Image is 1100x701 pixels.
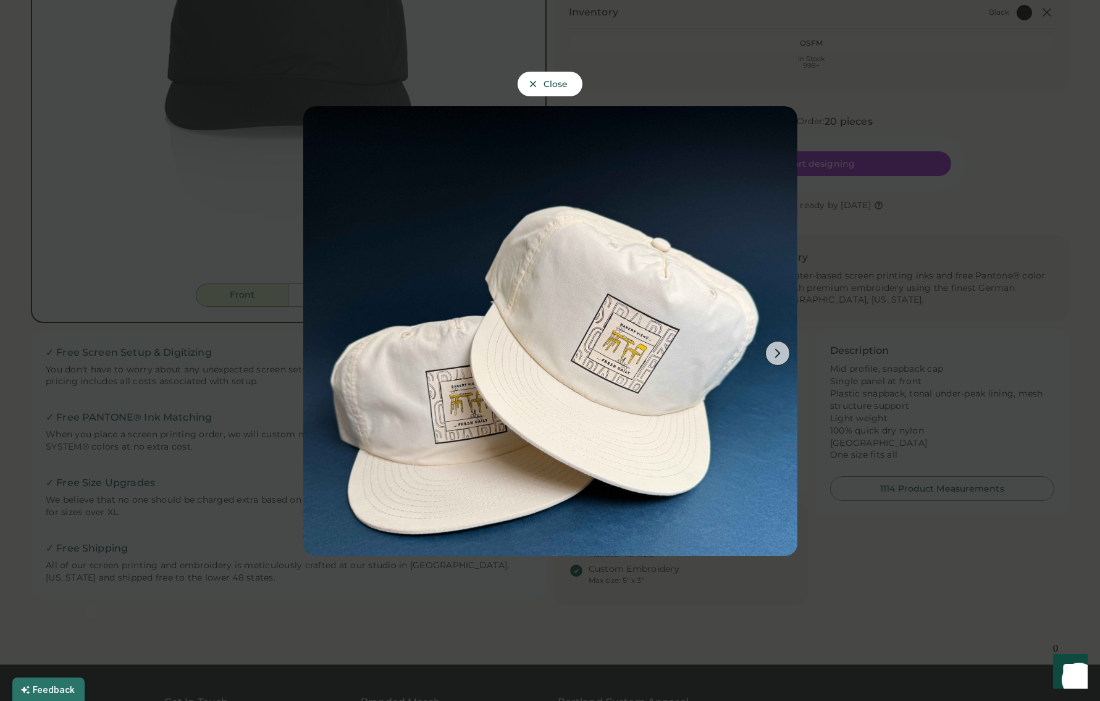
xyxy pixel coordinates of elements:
button: Close [518,72,583,96]
iframe: Front Chat [1041,645,1094,699]
span: Close [544,80,568,88]
img: Ecru color hat with logo printed on a blue background [303,106,797,600]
